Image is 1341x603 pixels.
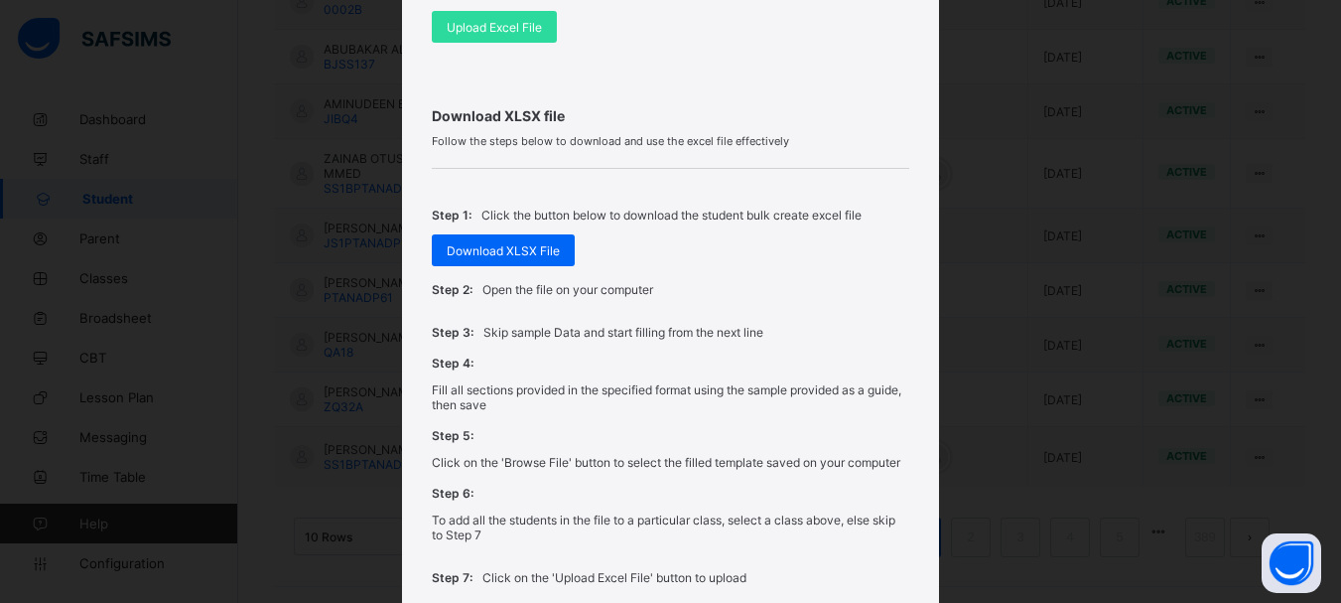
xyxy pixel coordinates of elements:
[432,382,908,412] p: Fill all sections provided in the specified format using the sample provided as a guide, then save
[432,513,908,542] p: To add all the students in the file to a particular class, select a class above, else skip to Step 7
[481,208,862,223] p: Click the button below to download the student bulk create excel file
[432,325,473,340] span: Step 3:
[1262,533,1321,593] button: Open asap
[432,107,908,124] span: Download XLSX file
[432,282,472,297] span: Step 2:
[432,428,473,443] span: Step 5:
[432,134,908,148] span: Follow the steps below to download and use the excel file effectively
[482,570,746,585] p: Click on the 'Upload Excel File' button to upload
[447,243,560,258] span: Download XLSX File
[432,208,471,223] span: Step 1:
[483,325,763,340] p: Skip sample Data and start filling from the next line
[447,20,542,35] span: Upload Excel File
[432,455,900,470] p: Click on the 'Browse File' button to select the filled template saved on your computer
[432,486,473,501] span: Step 6:
[432,570,472,585] span: Step 7:
[482,282,653,297] p: Open the file on your computer
[432,356,473,371] span: Step 4:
